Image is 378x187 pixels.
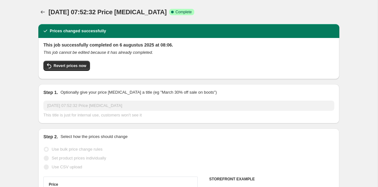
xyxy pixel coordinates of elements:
button: Price change jobs [38,8,47,16]
p: Optionally give your price [MEDICAL_DATA] a title (eg "March 30% off sale on boots") [61,89,217,96]
button: Revert prices now [43,61,90,71]
span: Complete [176,9,192,15]
span: This title is just for internal use, customers won't see it [43,113,142,117]
h2: Prices changed successfully [50,28,106,34]
h3: Price [49,182,58,187]
h2: Step 1. [43,89,58,96]
span: Use CSV upload [52,165,82,169]
span: [DATE] 07:52:32 Price [MEDICAL_DATA] [48,9,167,16]
input: 30% off holiday sale [43,101,334,111]
h2: This job successfully completed on 6 augustus 2025 at 08:06. [43,42,334,48]
h6: STOREFRONT EXAMPLE [209,177,334,182]
i: This job cannot be edited because it has already completed. [43,50,153,55]
span: Use bulk price change rules [52,147,102,152]
span: Revert prices now [54,63,86,68]
h2: Step 2. [43,134,58,140]
span: Set product prices individually [52,156,106,160]
p: Select how the prices should change [61,134,128,140]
